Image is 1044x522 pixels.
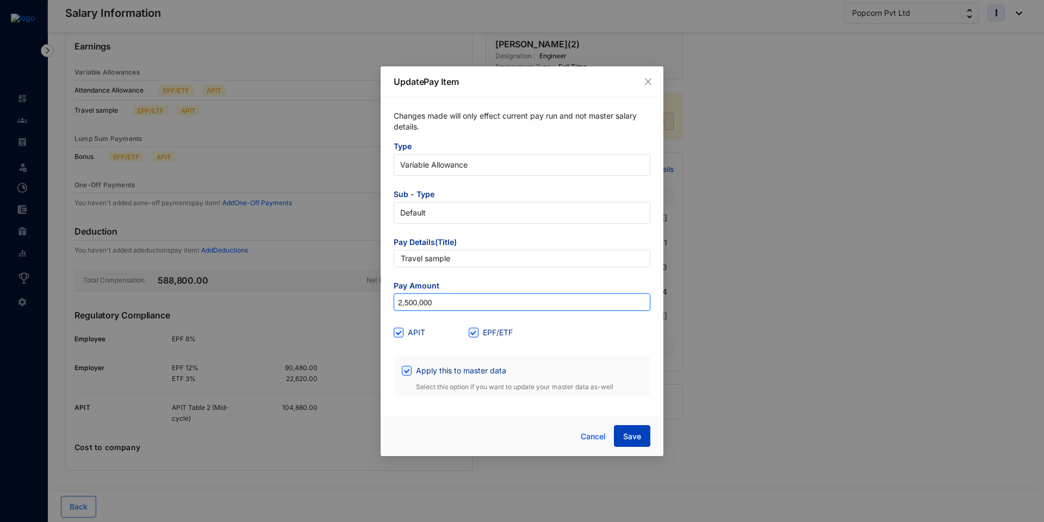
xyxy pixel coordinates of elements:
[642,76,654,88] button: Close
[394,110,650,141] p: Changes made will only effect current pay run and not master salary details.
[394,75,650,88] p: Update Pay Item
[394,141,650,154] span: Type
[400,157,644,173] span: Variable Allowance
[394,237,650,250] span: Pay Details(Title)
[402,379,642,392] p: Select this option if you want to update your master data as-well
[394,250,650,267] input: Pay item title
[478,327,517,339] span: EPF/ETF
[573,426,614,447] button: Cancel
[614,425,650,447] button: Save
[412,365,511,377] span: Apply this to master data
[403,327,430,339] span: APIT
[394,189,650,202] span: Sub - Type
[394,294,650,311] input: Amount
[623,431,641,442] span: Save
[581,431,606,443] span: Cancel
[400,205,644,221] span: Default
[644,77,652,86] span: close
[394,280,650,293] span: Pay Amount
